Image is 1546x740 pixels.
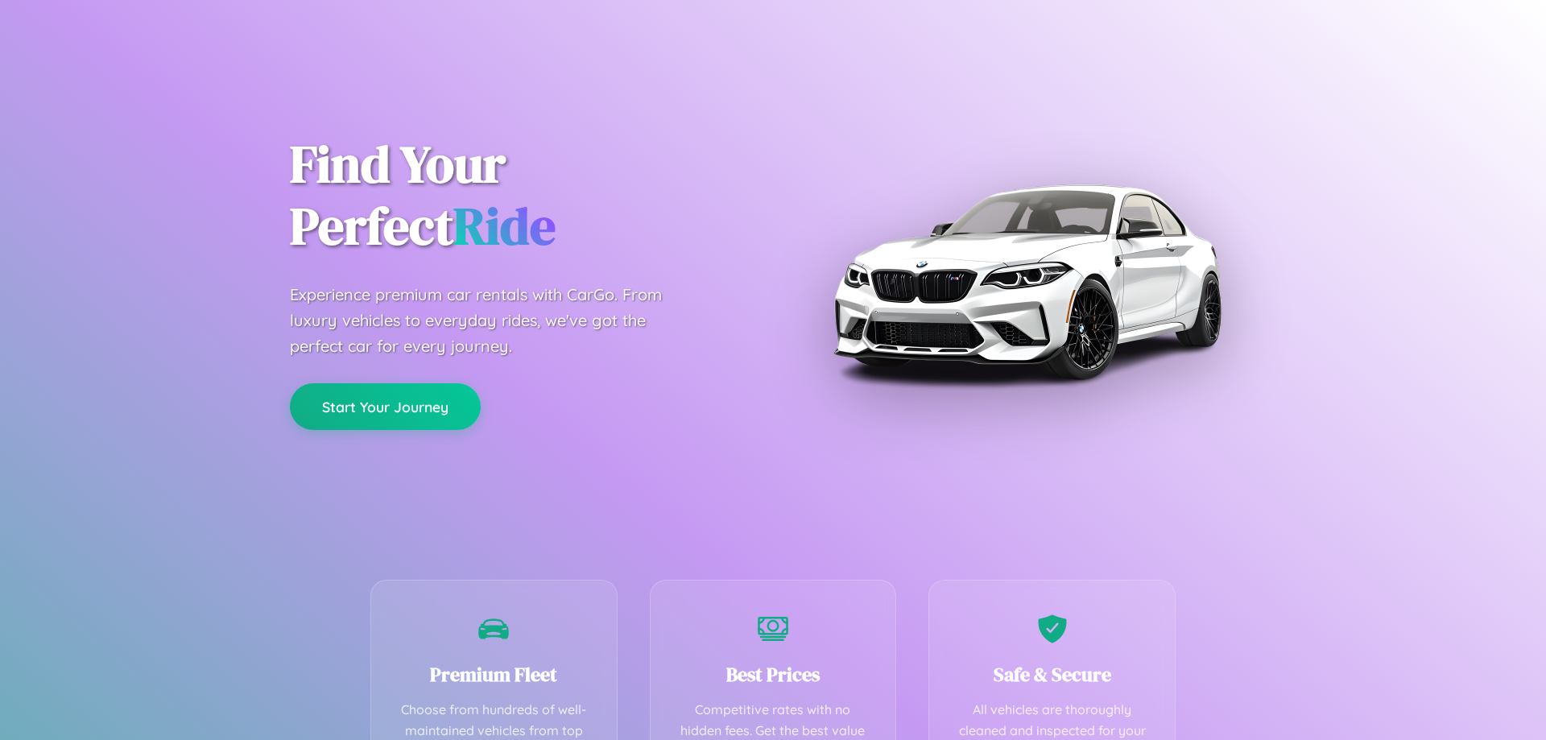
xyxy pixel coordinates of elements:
[675,661,872,688] h3: Best Prices
[290,282,692,359] p: Experience premium car rentals with CarGo. From luxury vehicles to everyday rides, we've got the ...
[453,191,556,261] span: Ride
[953,661,1151,688] h3: Safe & Secure
[395,661,593,688] h3: Premium Fleet
[290,134,749,258] h1: Find Your Perfect
[290,383,481,430] button: Start Your Journey
[825,81,1228,483] img: Premium BMW car rental vehicle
